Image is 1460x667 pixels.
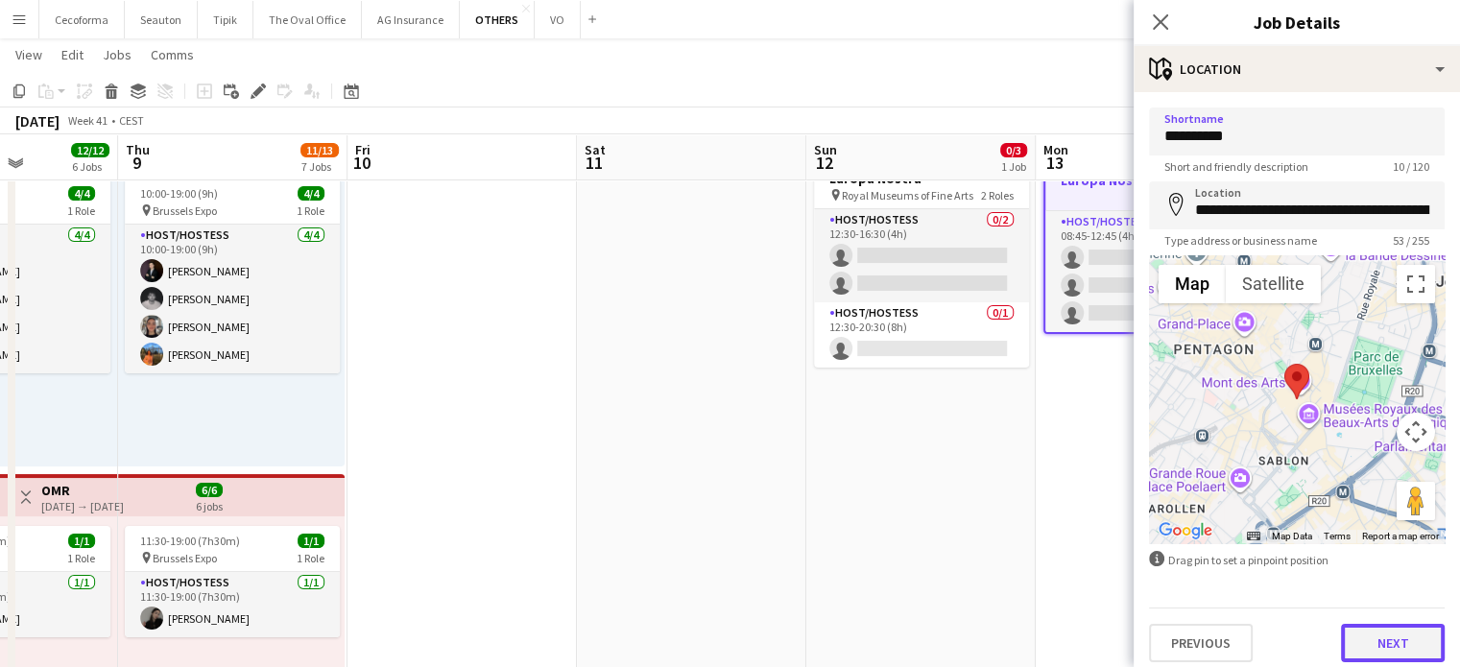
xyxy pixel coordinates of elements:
div: CEST [119,113,144,128]
div: 6 jobs [196,497,223,513]
span: 0/3 [1000,143,1027,157]
span: 1 Role [297,551,324,565]
span: 1/1 [68,534,95,548]
button: The Oval Office [253,1,362,38]
span: Brussels Expo [153,551,217,565]
span: Fri [355,141,371,158]
span: Week 41 [63,113,111,128]
a: Jobs [95,42,139,67]
div: 6 Jobs [72,159,108,174]
button: Drag Pegman onto the map to open Street View [1397,482,1435,520]
button: Show street map [1159,265,1226,303]
button: OTHERS [460,1,535,38]
div: [DATE] [15,111,60,131]
span: 1 Role [297,203,324,218]
span: 10 / 120 [1377,159,1445,174]
div: [DATE] → [DATE] [41,499,124,513]
span: Type address or business name [1149,233,1332,248]
span: 1/1 [298,534,324,548]
h3: OMR [41,482,124,499]
span: Thu [126,141,150,158]
button: Show satellite imagery [1226,265,1321,303]
span: 12/12 [71,143,109,157]
app-card-role: Host/Hostess1/111:30-19:00 (7h30m)[PERSON_NAME] [125,572,340,637]
button: Cecoforma [39,1,125,38]
a: View [8,42,50,67]
h3: Job Details [1134,10,1460,35]
button: Tipik [198,1,253,38]
div: Location [1134,46,1460,92]
a: Open this area in Google Maps (opens a new window) [1154,518,1217,543]
button: Toggle fullscreen view [1397,265,1435,303]
div: 1 Job [1001,159,1026,174]
app-card-role: Host/Hostess4/410:00-19:00 (9h)[PERSON_NAME][PERSON_NAME][PERSON_NAME][PERSON_NAME] [125,225,340,373]
span: Brussels Expo [153,203,217,218]
app-card-role: Host/Hostess0/212:30-16:30 (4h) [814,209,1029,302]
button: VO [535,1,581,38]
a: Terms (opens in new tab) [1324,531,1351,541]
span: Sat [585,141,606,158]
span: 10 [352,152,371,174]
button: Next [1341,624,1445,662]
span: Edit [61,46,84,63]
h3: Europa Nostra [1045,172,1257,189]
span: 6/6 [196,483,223,497]
div: 7 Jobs [301,159,338,174]
span: Sun [814,141,837,158]
span: 1 Role [67,203,95,218]
span: Mon [1043,141,1068,158]
span: Short and friendly description [1149,159,1324,174]
app-job-card: 10:00-19:00 (9h)4/4 Brussels Expo1 RoleHost/Hostess4/410:00-19:00 (9h)[PERSON_NAME][PERSON_NAME][... [125,179,340,373]
span: 2 Roles [981,188,1014,202]
a: Report a map error [1362,531,1439,541]
span: View [15,46,42,63]
a: Comms [143,42,202,67]
span: Jobs [103,46,132,63]
span: Royal Museums of Fine Arts [842,188,973,202]
span: 4/4 [298,186,324,201]
a: Edit [54,42,91,67]
app-job-card: Draft08:45-12:45 (4h)0/3Europa Nostra1 RoleHost/Hostess0/308:45-12:45 (4h) [1043,127,1258,334]
span: 11/13 [300,143,339,157]
span: 11:30-19:00 (7h30m) [140,534,240,548]
span: 10:00-19:00 (9h) [140,186,218,201]
button: Seauton [125,1,198,38]
button: Previous [1149,624,1253,662]
span: Comms [151,46,194,63]
button: Map Data [1272,530,1312,543]
app-card-role: Host/Hostess0/308:45-12:45 (4h) [1045,211,1257,332]
app-card-role: Host/Hostess0/112:30-20:30 (8h) [814,302,1029,368]
span: 12 [811,152,837,174]
span: 13 [1041,152,1068,174]
span: 9 [123,152,150,174]
app-job-card: 11:30-19:00 (7h30m)1/1 Brussels Expo1 RoleHost/Hostess1/111:30-19:00 (7h30m)[PERSON_NAME] [125,526,340,637]
span: 11 [582,152,606,174]
span: 53 / 255 [1377,233,1445,248]
button: Map camera controls [1397,413,1435,451]
span: 4/4 [68,186,95,201]
span: 1 Role [67,551,95,565]
button: AG Insurance [362,1,460,38]
app-job-card: Draft12:30-20:30 (8h)0/3Europa Nostra Royal Museums of Fine Arts2 RolesHost/Hostess0/212:30-16:30... [814,127,1029,368]
div: Drag pin to set a pinpoint position [1149,551,1445,569]
img: Google [1154,518,1217,543]
button: Keyboard shortcuts [1247,530,1260,543]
